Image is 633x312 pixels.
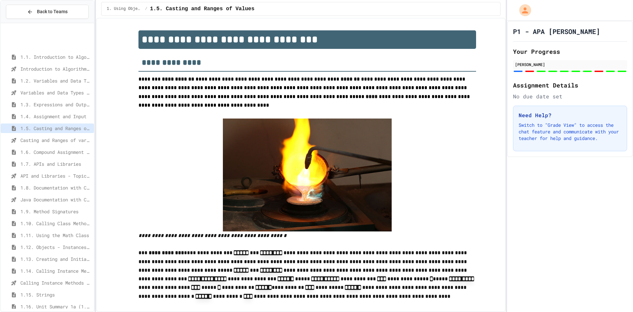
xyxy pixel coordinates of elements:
[20,89,91,96] span: Variables and Data Types - Quiz
[107,6,142,12] span: 1. Using Objects and Methods
[20,279,91,286] span: Calling Instance Methods - Topic 1.14
[512,3,533,18] div: My Account
[20,137,91,144] span: Casting and Ranges of variables - Quiz
[513,81,627,90] h2: Assignment Details
[20,256,91,262] span: 1.13. Creating and Initializing Objects: Constructors
[37,8,68,15] span: Back to Teams
[20,53,91,60] span: 1.1. Introduction to Algorithms, Programming, and Compilers
[20,101,91,108] span: 1.3. Expressions and Output [New]
[20,244,91,251] span: 1.12. Objects - Instances of Classes
[605,286,626,305] iframe: chat widget
[20,160,91,167] span: 1.7. APIs and Libraries
[20,232,91,239] span: 1.11. Using the Math Class
[519,122,621,142] p: Switch to "Grade View" to access the chat feature and communicate with your teacher for help and ...
[20,149,91,156] span: 1.6. Compound Assignment Operators
[20,125,91,132] span: 1.5. Casting and Ranges of Values
[20,291,91,298] span: 1.15. Strings
[20,208,91,215] span: 1.9. Method Signatures
[515,61,625,67] div: [PERSON_NAME]
[150,5,255,13] span: 1.5. Casting and Ranges of Values
[513,47,627,56] h2: Your Progress
[578,257,626,285] iframe: chat widget
[20,196,91,203] span: Java Documentation with Comments - Topic 1.8
[519,111,621,119] h3: Need Help?
[20,113,91,120] span: 1.4. Assignment and Input
[20,184,91,191] span: 1.8. Documentation with Comments and Preconditions
[20,267,91,274] span: 1.14. Calling Instance Methods
[20,65,91,72] span: Introduction to Algorithms, Programming, and Compilers
[145,6,147,12] span: /
[513,27,600,36] h1: P1 - APA [PERSON_NAME]
[513,92,627,100] div: No due date set
[20,303,91,310] span: 1.16. Unit Summary 1a (1.1-1.6)
[20,172,91,179] span: API and Libraries - Topic 1.7
[20,220,91,227] span: 1.10. Calling Class Methods
[6,5,89,19] button: Back to Teams
[20,77,91,84] span: 1.2. Variables and Data Types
